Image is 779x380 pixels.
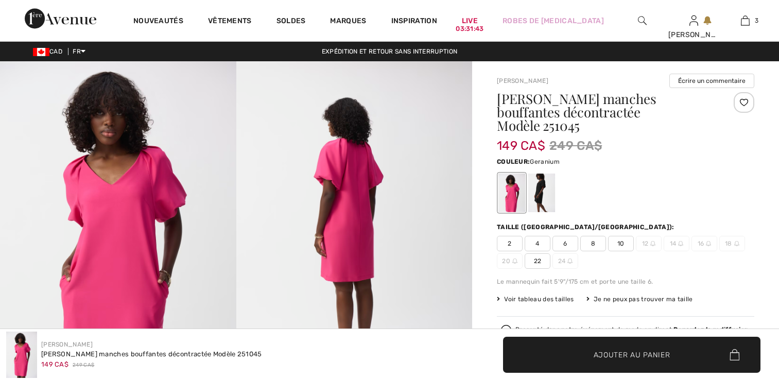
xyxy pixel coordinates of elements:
[528,174,555,212] div: Noir
[669,74,754,88] button: Écrire un commentaire
[636,236,662,251] span: 12
[608,236,634,251] span: 10
[41,349,262,359] div: [PERSON_NAME] manches bouffantes décontractée Modèle 251045
[73,48,85,55] span: FR
[497,222,677,232] div: Taille ([GEOGRAPHIC_DATA]/[GEOGRAPHIC_DATA]):
[391,16,437,27] span: Inspiration
[497,92,712,132] h1: [PERSON_NAME] manches bouffantes décontractée Modèle 251045
[689,15,698,25] a: Se connecter
[580,236,606,251] span: 8
[497,128,545,153] span: 149 CA$
[719,236,745,251] span: 18
[503,15,604,26] a: Robes de [MEDICAL_DATA]
[501,325,511,335] img: Regardez la rediffusion
[330,16,366,27] a: Marques
[133,16,183,27] a: Nouveautés
[689,14,698,27] img: Mes infos
[498,174,525,212] div: Geranium
[497,277,754,286] div: Le mannequin fait 5'9"/175 cm et porte une taille 6.
[456,24,483,34] div: 03:31:43
[33,48,66,55] span: CAD
[462,15,478,26] a: Live03:31:43
[720,14,770,27] a: 3
[497,236,523,251] span: 2
[638,14,647,27] img: recherche
[549,136,602,155] span: 249 CA$
[730,349,739,360] img: Bag.svg
[515,326,749,333] div: Presenté dans notre événement de mode en direct.
[530,158,559,165] span: Geranium
[755,16,758,25] span: 3
[691,236,717,251] span: 16
[525,253,550,269] span: 22
[668,29,719,40] div: [PERSON_NAME]
[512,258,517,264] img: ring-m.svg
[41,360,68,368] span: 149 CA$
[706,241,711,246] img: ring-m.svg
[594,349,670,360] span: Ajouter au panier
[276,16,306,27] a: Soldes
[734,241,739,246] img: ring-m.svg
[673,326,749,333] strong: Regardez la rediffusion
[497,295,574,304] span: Voir tableau des tailles
[552,236,578,251] span: 6
[586,295,693,304] div: Je ne peux pas trouver ma taille
[73,361,94,369] span: 249 CA$
[678,241,683,246] img: ring-m.svg
[525,236,550,251] span: 4
[497,77,548,84] a: [PERSON_NAME]
[567,258,573,264] img: ring-m.svg
[552,253,578,269] span: 24
[208,16,252,27] a: Vêtements
[650,241,655,246] img: ring-m.svg
[664,236,689,251] span: 14
[33,48,49,56] img: Canadian Dollar
[497,158,530,165] span: Couleur:
[25,8,96,29] img: 1ère Avenue
[503,337,760,373] button: Ajouter au panier
[41,341,93,348] a: [PERSON_NAME]
[741,14,750,27] img: Mon panier
[497,253,523,269] span: 20
[6,332,37,378] img: Robe Manches Bouffantes D&eacute;contract&eacute;e mod&egrave;le 251045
